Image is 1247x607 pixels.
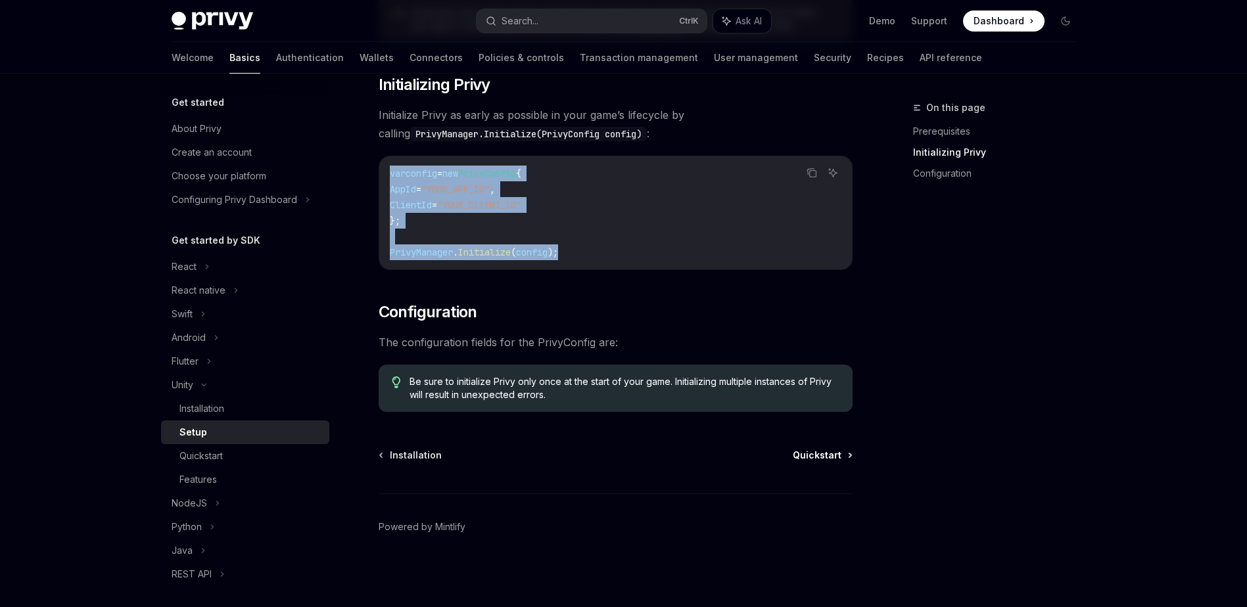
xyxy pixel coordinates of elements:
[913,121,1087,142] a: Prerequisites
[714,42,798,74] a: User management
[179,424,207,440] div: Setup
[172,192,297,208] div: Configuring Privy Dashboard
[479,42,564,74] a: Policies & controls
[172,282,225,298] div: React native
[490,183,495,195] span: ,
[511,246,516,258] span: (
[516,168,521,179] span: {
[963,11,1045,32] a: Dashboard
[172,519,202,535] div: Python
[379,106,853,143] span: Initialize Privy as early as possible in your game’s lifecycle by calling :
[390,183,416,195] span: AppId
[380,449,442,462] a: Installation
[867,42,904,74] a: Recipes
[390,168,406,179] span: var
[172,168,266,184] div: Choose your platform
[410,127,647,141] code: PrivyManager.Initialize(PrivyConfig config)
[913,142,1087,163] a: Initializing Privy
[793,449,841,462] span: Quickstart
[437,168,442,179] span: =
[432,199,437,211] span: =
[974,14,1024,28] span: Dashboard
[453,246,458,258] span: .
[161,117,329,141] a: About Privy
[172,330,206,346] div: Android
[814,42,851,74] a: Security
[172,95,224,110] h5: Get started
[172,306,193,322] div: Swift
[736,14,762,28] span: Ask AI
[392,376,401,388] svg: Tip
[161,468,329,491] a: Features
[172,121,222,137] div: About Privy
[179,448,223,464] div: Quickstart
[913,163,1087,184] a: Configuration
[442,168,458,179] span: new
[172,566,212,582] div: REST API
[172,145,252,160] div: Create an account
[179,472,217,487] div: Features
[926,100,985,116] span: On this page
[172,495,207,511] div: NodeJS
[229,42,260,74] a: Basics
[379,520,465,533] a: Powered by Mintlify
[161,164,329,188] a: Choose your platform
[713,9,771,33] button: Ask AI
[390,199,432,211] span: ClientId
[161,141,329,164] a: Create an account
[390,246,453,258] span: PrivyManager
[379,302,477,323] span: Configuration
[360,42,394,74] a: Wallets
[477,9,707,33] button: Search...CtrlK
[172,233,260,248] h5: Get started by SDK
[406,168,437,179] span: config
[161,420,329,444] a: Setup
[379,74,490,95] span: Initializing Privy
[379,333,853,351] span: The configuration fields for the PrivyConfig are:
[793,449,851,462] a: Quickstart
[679,16,699,26] span: Ctrl K
[390,215,400,227] span: };
[803,164,820,181] button: Copy the contents from the code block
[437,199,521,211] span: "YOUR_CLIENT_ID"
[502,13,538,29] div: Search...
[516,246,548,258] span: config
[869,14,895,28] a: Demo
[421,183,490,195] span: "YOUR_APP_ID"
[824,164,841,181] button: Ask AI
[410,375,839,401] span: Be sure to initialize Privy only once at the start of your game. Initializing multiple instances ...
[172,543,193,558] div: Java
[410,42,463,74] a: Connectors
[161,444,329,468] a: Quickstart
[172,259,197,275] div: React
[172,12,253,30] img: dark logo
[911,14,947,28] a: Support
[179,401,224,416] div: Installation
[416,183,421,195] span: =
[548,246,558,258] span: );
[172,353,199,369] div: Flutter
[1055,11,1076,32] button: Toggle dark mode
[580,42,698,74] a: Transaction management
[161,397,329,420] a: Installation
[276,42,344,74] a: Authentication
[172,377,193,393] div: Unity
[920,42,982,74] a: API reference
[458,168,516,179] span: PrivyConfig
[458,246,511,258] span: Initialize
[172,42,214,74] a: Welcome
[390,449,442,462] span: Installation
